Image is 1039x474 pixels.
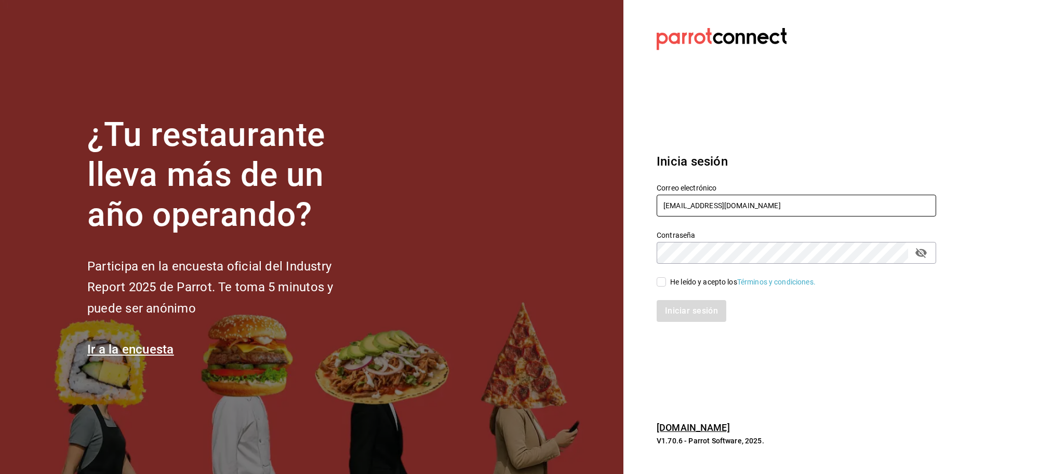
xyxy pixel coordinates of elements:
[657,436,936,446] p: V1.70.6 - Parrot Software, 2025.
[87,342,174,357] a: Ir a la encuesta
[657,422,730,433] a: [DOMAIN_NAME]
[657,195,936,216] input: Ingresa tu correo electrónico
[912,244,930,262] button: passwordField
[87,256,368,319] h2: Participa en la encuesta oficial del Industry Report 2025 de Parrot. Te toma 5 minutos y puede se...
[657,152,936,171] h3: Inicia sesión
[657,184,936,192] label: Correo electrónico
[670,277,816,288] div: He leído y acepto los
[737,278,816,286] a: Términos y condiciones.
[657,232,936,239] label: Contraseña
[87,115,368,235] h1: ¿Tu restaurante lleva más de un año operando?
